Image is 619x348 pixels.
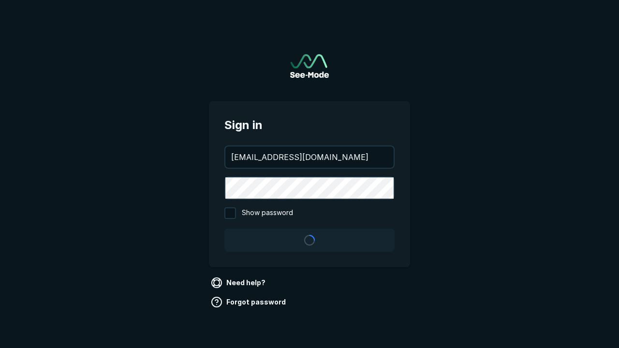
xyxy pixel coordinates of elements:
input: your@email.com [225,146,394,168]
a: Need help? [209,275,269,290]
a: Forgot password [209,294,290,310]
span: Sign in [224,116,395,134]
a: Go to sign in [290,54,329,78]
img: See-Mode Logo [290,54,329,78]
span: Show password [242,207,293,219]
